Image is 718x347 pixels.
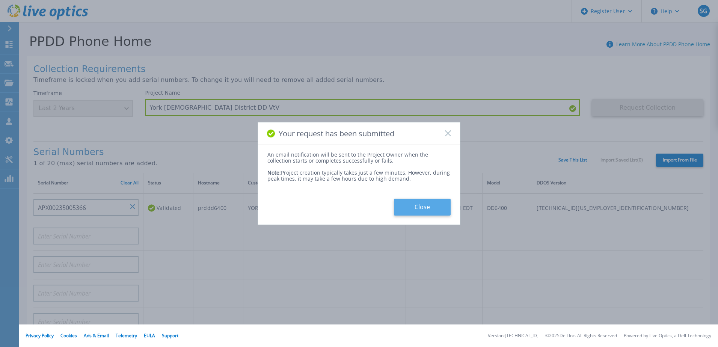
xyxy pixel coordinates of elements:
span: Your request has been submitted [279,129,394,138]
li: © 2025 Dell Inc. All Rights Reserved [545,333,617,338]
li: Powered by Live Optics, a Dell Technology [624,333,711,338]
a: Privacy Policy [26,332,54,339]
button: Close [394,199,451,216]
span: Note: [267,169,281,176]
div: Project creation typically takes just a few minutes. However, during peak times, it may take a fe... [267,164,451,182]
li: Version: [TECHNICAL_ID] [488,333,538,338]
a: Telemetry [116,332,137,339]
a: Ads & Email [84,332,109,339]
a: EULA [144,332,155,339]
a: Support [162,332,178,339]
div: An email notification will be sent to the Project Owner when the collection starts or completes s... [267,152,451,164]
a: Cookies [60,332,77,339]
